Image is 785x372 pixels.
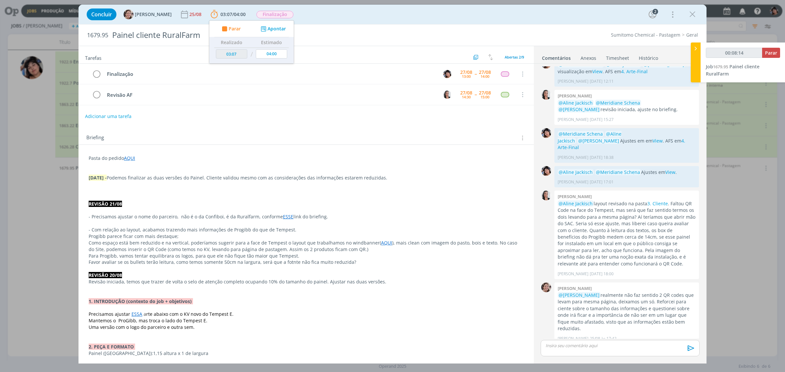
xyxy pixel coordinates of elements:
[475,92,477,97] span: --
[144,311,146,317] span: a
[234,11,246,17] span: 04:00
[89,155,524,161] p: Pasta do pedido
[590,117,614,123] span: [DATE] 15:27
[89,175,107,181] strong: [DATE] -
[89,324,195,330] span: Uma versão com o logo do parceiro e outra sem.
[256,11,293,18] span: Finalização
[653,9,658,14] div: 2
[220,11,232,17] span: 03:07
[558,155,588,161] p: [PERSON_NAME]
[653,138,663,144] a: View
[488,54,493,60] img: arrow-down-up.svg
[87,8,116,20] button: Concluir
[89,298,192,304] strong: 1. INTRODUÇÃO (contexto do job + objetivos)
[558,200,696,267] p: layout revisado na pasta . Faltou QR Code na face do Tempest, mas será que faz sentido termos os ...
[558,138,685,150] a: 4. Arte-Final
[232,11,234,17] span: /
[686,32,698,38] a: Geral
[124,9,133,19] img: A
[558,61,696,75] p: Para visualização em . AFS em
[89,233,524,240] p: Progibb parece ficar com mais destaque;
[590,179,614,185] span: [DATE] 17:01
[259,25,286,32] button: Apontar
[559,106,600,112] span: @[PERSON_NAME]
[542,52,571,61] a: Comentários
[647,200,668,207] a: 3. Cliente
[559,200,593,207] span: @Aline Jackisch
[611,32,680,38] a: Sumitomo Chemical - Pastagem
[249,48,254,61] td: /
[558,93,592,99] b: [PERSON_NAME]
[89,253,524,259] p: Para Progibb, vamos tentar equilibrara os logos, para que ele não fique tão maior que Tempest.
[254,37,289,48] th: Estimado
[462,95,471,99] div: 14:30
[578,138,619,144] span: @[PERSON_NAME]
[558,194,592,199] b: [PERSON_NAME]
[475,72,477,76] span: --
[124,9,172,19] button: A[PERSON_NAME]
[89,240,524,253] p: Como espaço está bem reduzido e na vertical, poderíamos sugerir para a face de Tempest o layout q...
[765,50,777,56] span: Parar
[558,285,592,291] b: [PERSON_NAME]
[558,292,696,332] p: realmente não faz sentido 2 QR codes que levam para mesma página, deixamos um só. Reforcei para c...
[89,350,524,357] p: Painel ([GEOGRAPHIC_DATA]):
[135,12,172,17] span: [PERSON_NAME]
[541,128,551,138] img: E
[442,69,452,79] button: E
[89,175,524,181] p: Podemos finalizar as duas versões do Painel. Cliente validou mesmo com as considerações das infor...
[479,70,491,75] div: 27/08
[762,48,780,58] button: Parar
[559,100,593,106] span: @Aline Jackisch
[480,95,489,99] div: 15:00
[209,9,247,20] button: 03:07/04:00
[87,32,108,39] span: 1679.95
[124,155,135,161] a: AQUI
[110,27,441,43] div: Painel cliente RuralFarm
[89,259,524,265] p: Favor avaliar se os bullets terão leitura, como temos somente 50cm na largura, será que a fotnte ...
[558,271,588,277] p: [PERSON_NAME]
[460,70,472,75] div: 27/08
[558,100,696,113] p: revisão iniciada, ajuste no briefing.
[592,68,602,75] a: View
[89,272,122,278] strong: REVISÃO 20/08
[665,169,675,175] a: View
[89,279,524,285] p: Revisão iniciada, temos que trazer de volta o selo de atenção completo ocupando 10% do tamanho do...
[581,55,596,61] div: Anexos
[91,12,112,17] span: Concluir
[590,155,614,161] span: [DATE] 18:38
[559,131,603,137] span: @Meridiane Schena
[621,68,648,75] a: 4. Arte-Final
[220,25,241,32] button: Parar
[89,227,524,233] p: - Com relação ao layout, acabamos trazendo mais informações de Progibb do que de Tempest.
[706,63,759,77] a: Job1679.95Painel cliente RuralFarm
[85,110,132,122] button: Adicionar uma tarefa
[78,5,706,364] div: dialog
[590,78,614,84] span: [DATE] 12:11
[706,63,759,77] span: Painel cliente RuralFarm
[89,357,100,363] a: AQUI
[480,75,489,78] div: 14:00
[146,311,234,317] span: rte abaixo com o KV novo do Tempest E.
[559,292,600,298] span: @[PERSON_NAME]
[558,336,588,342] p: [PERSON_NAME]
[541,166,551,176] img: E
[596,100,640,106] span: @Meridiane Schena
[558,117,588,123] p: [PERSON_NAME]
[541,90,551,100] img: C
[256,10,294,19] button: Finalização
[443,70,451,78] img: E
[541,191,551,200] img: C
[214,37,249,48] th: Realizado
[189,12,203,17] div: 25/08
[89,201,122,207] strong: REVISÃO 21/08
[541,282,551,292] img: A
[590,271,614,277] span: [DATE] 18:00
[89,213,524,220] p: - Precisamos ajustar o nome do parceiro, não é o da Confiboi, é da Ruralfarm, conforme link do br...
[590,336,617,342] span: 25/08 às 17:42
[85,53,101,61] span: Tarefas
[89,317,207,324] span: Mantemos o ProGibb, mas troca o lado do Tempest E.
[89,311,130,317] span: Precisamos ajustar
[229,26,241,31] span: Parar
[713,64,728,70] span: 1679.95
[606,52,629,61] a: Timesheet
